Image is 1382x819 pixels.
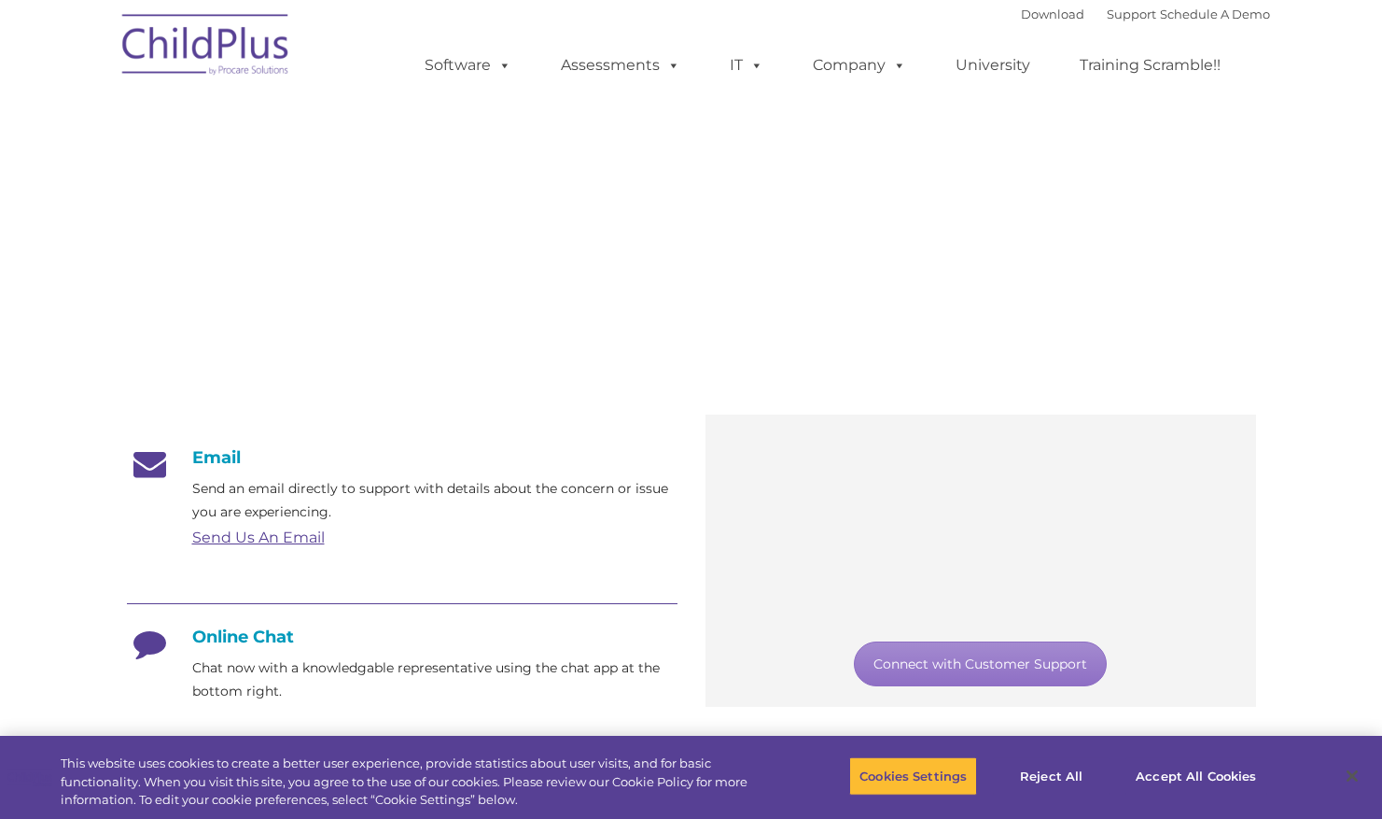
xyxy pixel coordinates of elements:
button: Close [1332,755,1373,797]
button: Cookies Settings [849,756,977,796]
a: Connect with Customer Support [854,642,1107,686]
a: University [937,47,1049,84]
a: Schedule A Demo [1160,7,1270,21]
a: Support [1107,7,1156,21]
button: Reject All [993,756,1110,796]
h4: Online Chat [127,627,677,647]
img: ChildPlus by Procare Solutions [113,1,300,94]
h4: Email [127,447,677,468]
a: Company [794,47,925,84]
button: Accept All Cookies [1125,756,1266,796]
a: Download [1021,7,1084,21]
a: Send Us An Email [192,529,325,546]
a: Training Scramble!! [1061,47,1239,84]
a: Software [406,47,530,84]
a: IT [711,47,782,84]
font: | [1021,7,1270,21]
a: Assessments [542,47,699,84]
p: Chat now with a knowledgable representative using the chat app at the bottom right. [192,657,677,703]
div: This website uses cookies to create a better user experience, provide statistics about user visit... [61,755,761,810]
p: Send an email directly to support with details about the concern or issue you are experiencing. [192,477,677,524]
